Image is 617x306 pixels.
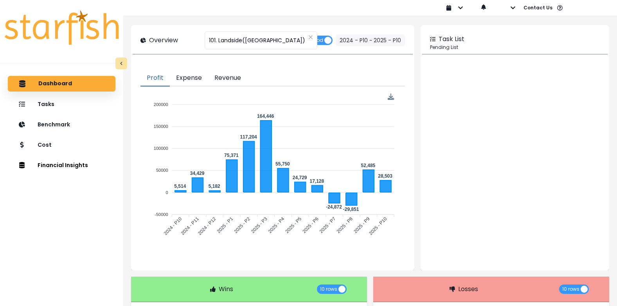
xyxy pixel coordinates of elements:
[302,216,320,234] tspan: 2025 - P6
[368,216,389,236] tspan: 2025 - P10
[308,35,313,40] svg: close
[336,34,405,46] button: 2024 - P10 ~ 2025 - P10
[140,70,170,86] button: Profit
[8,117,115,132] button: Benchmark
[8,76,115,92] button: Dashboard
[166,190,168,195] tspan: 0
[430,44,600,51] p: Pending List
[38,101,54,108] p: Tasks
[320,284,337,294] span: 10 rows
[562,284,579,294] span: 10 rows
[216,216,234,234] tspan: 2025 - P1
[388,94,394,100] img: Download Profit
[154,124,168,129] tspan: 150000
[353,216,371,234] tspan: 2025 - P9
[155,212,168,217] tspan: -50000
[308,33,313,41] button: Clear
[163,216,183,236] tspan: 2024 - P10
[154,102,168,107] tspan: 200000
[38,121,70,128] p: Benchmark
[170,70,208,86] button: Expense
[233,216,252,234] tspan: 2025 - P2
[149,36,178,45] p: Overview
[208,70,247,86] button: Revenue
[439,34,464,44] p: Task List
[38,142,52,148] p: Cost
[458,284,478,294] p: Losses
[219,284,233,294] p: Wins
[267,216,286,234] tspan: 2025 - P4
[388,94,394,100] div: Menu
[180,216,200,236] tspan: 2024 - P11
[197,216,218,236] tspan: 2024 - P12
[154,146,168,151] tspan: 100000
[8,157,115,173] button: Financial Insights
[156,168,168,173] tspan: 50000
[250,216,269,234] tspan: 2025 - P3
[336,216,354,234] tspan: 2025 - P8
[284,216,303,234] tspan: 2025 - P5
[8,137,115,153] button: Cost
[209,32,305,49] span: 101. Landside([GEOGRAPHIC_DATA])
[8,96,115,112] button: Tasks
[38,80,72,87] p: Dashboard
[319,216,337,234] tspan: 2025 - P7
